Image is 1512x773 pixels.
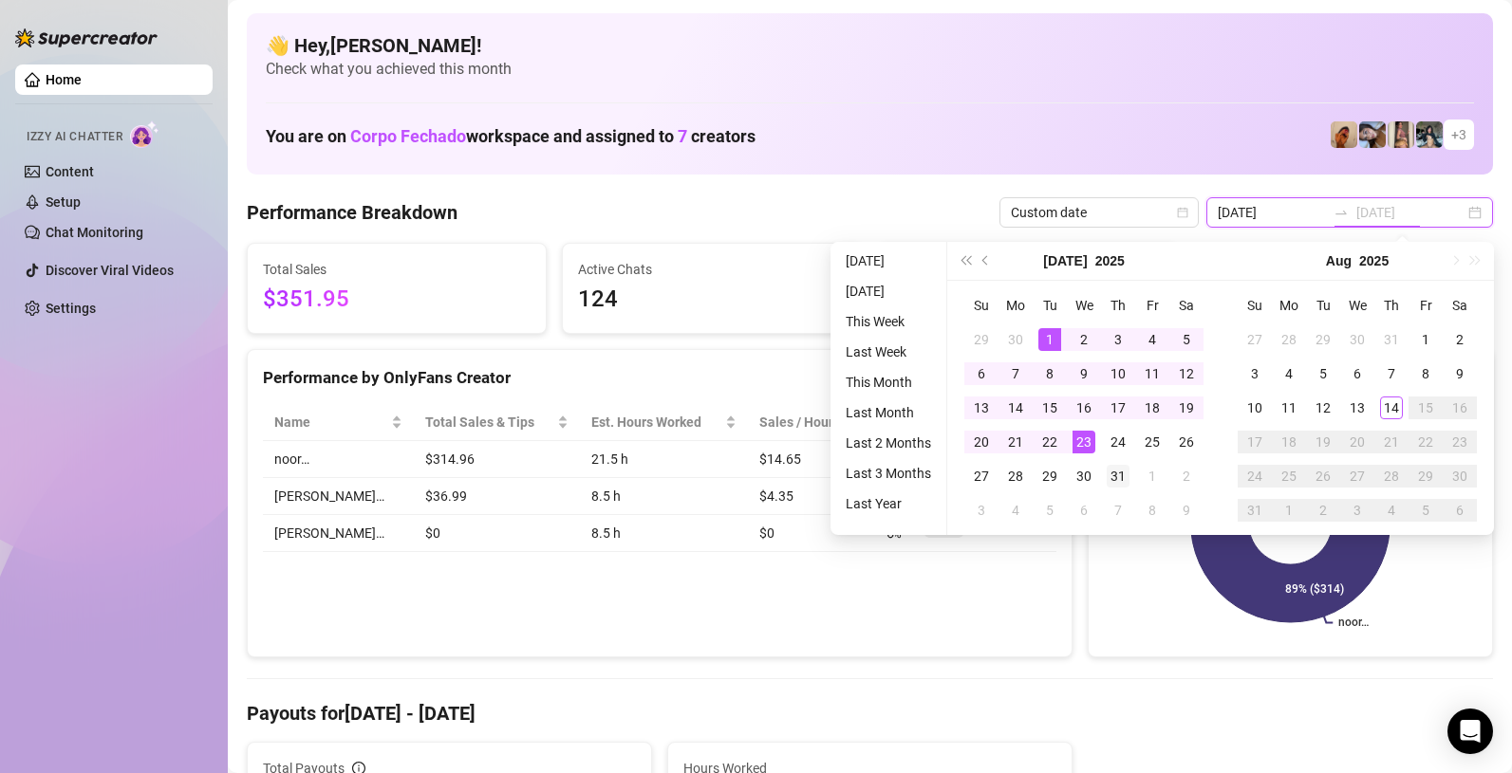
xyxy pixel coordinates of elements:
input: Start date [1218,202,1326,223]
div: 25 [1278,465,1300,488]
th: Fr [1409,288,1443,322]
td: 2025-07-27 [1238,322,1272,357]
td: 2025-09-04 [1374,493,1409,527]
th: Tu [1033,288,1067,322]
th: Name [263,404,414,441]
div: 29 [1414,465,1437,488]
td: 2025-07-15 [1033,391,1067,425]
td: 2025-08-09 [1169,493,1204,527]
div: 5 [1038,499,1061,522]
div: 6 [1346,362,1369,385]
div: 2 [1073,328,1095,351]
div: 26 [1312,465,1335,488]
img: logo-BBDzfeDw.svg [15,28,158,47]
td: 2025-08-31 [1238,493,1272,527]
td: 2025-07-21 [999,425,1033,459]
td: 2025-07-24 [1101,425,1135,459]
td: 2025-09-05 [1409,493,1443,527]
td: $4.35 [748,478,875,515]
td: 2025-07-03 [1101,322,1135,357]
div: 3 [1107,328,1129,351]
div: 20 [1346,431,1369,453]
td: [PERSON_NAME]… [263,515,414,552]
div: 7 [1107,499,1129,522]
td: 2025-07-29 [1033,459,1067,493]
td: 2025-06-30 [999,322,1033,357]
button: Choose a month [1043,242,1087,280]
th: Th [1374,288,1409,322]
div: 31 [1107,465,1129,488]
div: 7 [1380,362,1403,385]
td: 2025-08-17 [1238,425,1272,459]
div: 15 [1414,396,1437,419]
td: 21.5 h [580,441,748,478]
div: 31 [1380,328,1403,351]
td: 2025-08-22 [1409,425,1443,459]
span: Izzy AI Chatter [27,128,122,146]
td: 2025-08-08 [1135,493,1169,527]
div: 2 [1448,328,1471,351]
th: Th [1101,288,1135,322]
td: 2025-08-03 [964,493,999,527]
td: 2025-09-03 [1340,493,1374,527]
div: 9 [1448,362,1471,385]
a: Home [46,72,82,87]
div: 16 [1448,396,1471,419]
div: 2 [1175,465,1198,488]
td: 2025-07-02 [1067,322,1101,357]
div: 22 [1414,431,1437,453]
a: Setup [46,194,81,210]
div: 17 [1243,431,1266,453]
td: 2025-07-12 [1169,357,1204,391]
div: 6 [1073,499,1095,522]
td: 2025-08-21 [1374,425,1409,459]
h4: Payouts for [DATE] - [DATE] [247,700,1493,727]
td: 2025-07-09 [1067,357,1101,391]
div: 23 [1448,431,1471,453]
img: Heidi [1359,121,1386,148]
div: 1 [1141,465,1164,488]
div: 14 [1380,396,1403,419]
span: calendar [1177,207,1188,218]
td: 2025-08-24 [1238,459,1272,493]
td: 2025-07-20 [964,425,999,459]
td: 2025-08-03 [1238,357,1272,391]
td: 2025-08-11 [1272,391,1306,425]
th: We [1067,288,1101,322]
div: 29 [1038,465,1061,488]
td: 2025-08-19 [1306,425,1340,459]
div: 30 [1073,465,1095,488]
li: Last 3 Months [838,462,939,485]
td: 2025-08-14 [1374,391,1409,425]
td: 2025-08-01 [1409,322,1443,357]
a: Chat Monitoring [46,225,143,240]
td: 2025-07-28 [1272,322,1306,357]
td: 2025-08-20 [1340,425,1374,459]
div: 4 [1278,362,1300,385]
div: 24 [1107,431,1129,453]
th: Mo [1272,288,1306,322]
li: Last Week [838,340,939,363]
td: $0 [748,515,875,552]
td: 2025-08-06 [1340,357,1374,391]
td: 8.5 h [580,515,748,552]
th: Total Sales & Tips [414,404,581,441]
td: 2025-08-10 [1238,391,1272,425]
span: Custom date [1011,198,1187,227]
div: 8 [1414,362,1437,385]
td: 2025-07-31 [1101,459,1135,493]
td: 2025-08-26 [1306,459,1340,493]
td: $314.96 [414,441,581,478]
span: Corpo Fechado [350,126,466,146]
td: 2025-08-25 [1272,459,1306,493]
th: Su [1238,288,1272,322]
th: Sales / Hour [748,404,875,441]
td: 2025-08-06 [1067,493,1101,527]
h4: 👋 Hey, [PERSON_NAME] ! [266,32,1474,59]
td: 2025-07-31 [1374,322,1409,357]
div: 9 [1073,362,1095,385]
div: 7 [1004,362,1027,385]
td: 2025-08-07 [1374,357,1409,391]
td: 2025-08-15 [1409,391,1443,425]
td: 2025-07-25 [1135,425,1169,459]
